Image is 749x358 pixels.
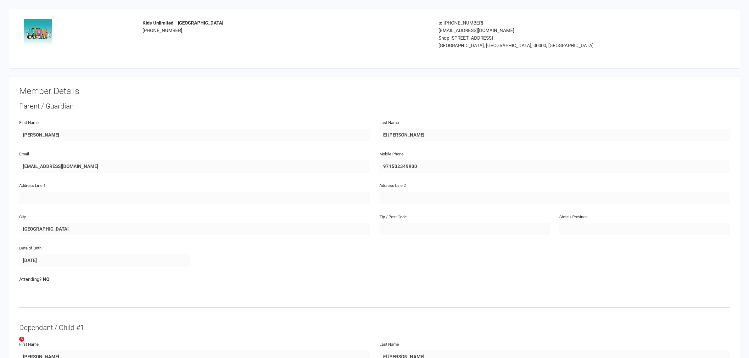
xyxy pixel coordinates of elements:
[43,277,49,282] strong: NO
[439,27,666,34] div: [EMAIL_ADDRESS][DOMAIN_NAME]
[143,20,223,26] strong: Kids Unlimited - [GEOGRAPHIC_DATA]
[379,182,406,189] label: Address Line 2
[379,151,404,158] label: Mobile Phone
[379,120,399,126] label: Last Name
[19,214,26,221] label: City
[24,19,52,48] img: 81c58a28-3fc9-4881-b971-b099319a39c3.jpg
[19,101,730,111] div: Parent / Guardian
[6,337,21,352] iframe: Intercom live chat
[379,341,399,348] label: Last Name
[439,34,666,42] div: Shop [STREET_ADDRESS]
[439,42,666,49] div: [GEOGRAPHIC_DATA], [GEOGRAPHIC_DATA], 00000, [GEOGRAPHIC_DATA]
[19,337,24,342] span: 5
[19,245,42,252] label: Date of Birth
[143,19,429,34] div: [PHONE_NUMBER]
[439,19,666,27] div: p: [PHONE_NUMBER]
[559,214,588,221] label: State / Province
[19,182,46,189] label: Address Line 1
[19,323,730,333] div: Dependant / Child #1
[19,277,42,282] span: Attending?
[19,341,39,348] label: First Name
[379,214,407,221] label: Zip / Post Code
[19,87,730,96] h3: Member Details
[19,151,29,158] label: Email
[19,120,39,126] label: First Name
